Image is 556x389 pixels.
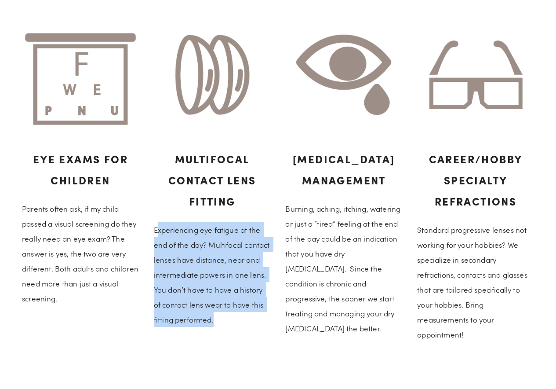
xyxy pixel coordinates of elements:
p: Standard progressive lenses not working for your hobbies? We specialize in secondary refractions,... [417,222,534,342]
img: eye-exam.png [22,16,139,133]
p: Parents often ask, if my child passed a visual screening do they really need an eye exam? The ans... [22,201,139,306]
h3: Eye Exams for Children [22,148,139,191]
img: dry-eye.png [285,16,402,133]
h3: Multifocal Contact Lens Fitting [154,148,271,212]
p: Experiencing eye fatigue at the end of the day? Multifocal contact lenses have distance, near and... [154,222,271,327]
h3: Career/Hobby Specialty Refractions [417,148,534,212]
h3: [MEDICAL_DATA] Management [285,148,402,191]
p: Burning, aching, itching, watering or just a “tired” feeling at the end of the day could be an in... [285,201,402,336]
img: dry-eye2.png [417,16,534,133]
